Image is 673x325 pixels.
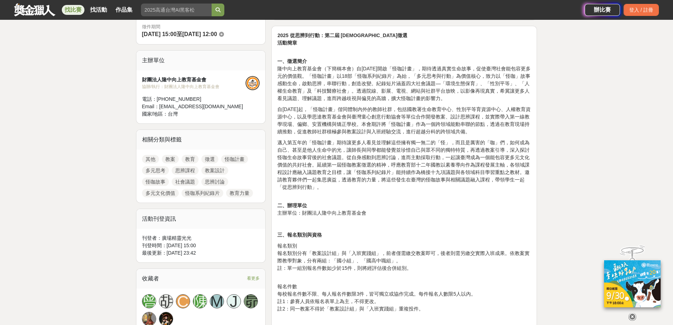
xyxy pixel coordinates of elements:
span: [DATE] 15:00 [142,31,177,37]
span: 看更多 [247,274,260,282]
a: 怪咖系列紀錄片 [182,189,223,197]
a: 教育力量 [226,189,253,197]
a: 怪咖故事 [142,178,169,186]
div: 最後更新： [DATE] 23:42 [142,249,260,257]
span: 至 [177,31,182,37]
div: 刊登時間： [DATE] 15:00 [142,242,260,249]
span: 國家/地區： [142,111,168,117]
div: 協辦/執行： 財團法人隆中向上教育基金會 [142,83,246,90]
a: 陳 [193,294,207,308]
a: 教案 [162,155,179,163]
p: 主辦單位：財團法人隆中向上教育基金會 [277,195,531,217]
a: 多元文化價值 [142,189,179,197]
strong: 三、報名類別與資格 [277,232,322,238]
div: 電話： [PHONE_NUMBER] [142,95,246,103]
a: 胡 [159,294,173,308]
a: 徵選 [201,155,218,163]
div: 刊登者： 廣場精靈光光 [142,234,260,242]
a: 思辨課程 [172,166,199,175]
div: 登入 / 註冊 [624,4,659,16]
a: C [176,294,190,308]
a: 作品集 [113,5,135,15]
div: 主辦單位 [136,51,266,70]
span: 台灣 [168,111,178,117]
p: 邁入第五年的「怪咖計畫」期待讓更多人看見並理解這些擁有獨一無二的「怪」，而且是厲害的「咖」們，如何成為自己、甚至是他人生命中的光，讓師長與同學都能發覺並珍惜自己與眾不同的獨特特質，再透過教案引導... [277,139,531,191]
a: 社會議題 [172,178,199,186]
strong: 2025 從思辨到行動：第二屆 [DEMOGRAPHIC_DATA]徵選 [277,33,407,38]
a: 辦比賽 [585,4,620,16]
a: 多元思考 [142,166,169,175]
a: 其他 [142,155,159,163]
a: 思辨討論 [201,178,228,186]
a: 找活動 [87,5,110,15]
p: 報名件數 每校報名件數不限、每人報名件數限3件，皆可獨立或協作完成。每件報名人數限5人以內。 註1：參賽人員依報名表單上為主，不得更改。 註2：同一教案不得於「教案設計組」與「入班實踐組」重複投件。 [277,275,531,313]
img: ff197300-f8ee-455f-a0ae-06a3645bc375.jpg [604,255,661,302]
a: 找比賽 [62,5,84,15]
a: 教育 [182,155,199,163]
p: 自[DATE]起，「怪咖計畫」偕同體制內外的教師社群，包括國教署生命教育中心、性別平等育資源中心、人權教育資源中心，以及學思達教育基金會與臺灣童心創意行動協會等單位合作開發教案、設計思辨課程，並... [277,106,531,135]
div: 相關分類與標籤 [136,130,266,150]
strong: 二、辦理單位 [277,203,307,208]
a: 教案設計 [201,166,228,175]
input: 2025高通台灣AI黑客松 [141,4,212,16]
span: 徵件期間 [142,24,160,29]
strong: 一、徵選簡介 [277,58,307,64]
p: 報名類別 報名類別分有「教案設計組」與「入班實踐組」，前者僅需繳交教案即可，後者則需另繳交實際入班成果。依教案實際教學對象，分有兩組：「國小組」、「國高中職組」。 註：單一組別報名件數如少於15... [277,242,531,272]
div: Email： [EMAIL_ADDRESS][DOMAIN_NAME] [142,103,246,110]
span: 收藏者 [142,275,159,282]
a: J [227,294,241,308]
p: 隆中向上教育基金會（下簡稱本會）自[DATE]開啟「怪咖計畫」，期待透過真實生命故事，促使臺灣社會能包容更多元的價值觀。「怪咖計畫」以18部「怪咖系列紀錄片」為始，「多元思考與行動」為價值核心，... [277,50,531,102]
strong: 活動簡章 [277,40,297,46]
a: 曾 [142,294,156,308]
a: 昴 [244,294,258,308]
div: 活動刊登資訊 [136,209,266,229]
div: 財團法人隆中向上教育基金會 [142,76,246,83]
a: M [210,294,224,308]
span: [DATE] 12:00 [182,31,217,37]
a: 怪咖計畫 [221,155,248,163]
